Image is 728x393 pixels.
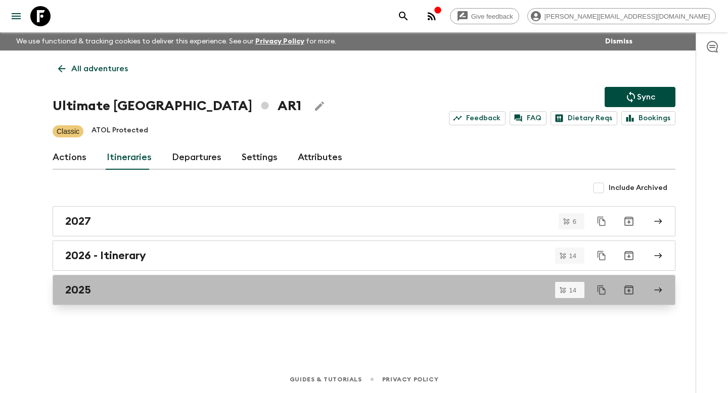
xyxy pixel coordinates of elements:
[393,6,414,26] button: search adventures
[637,91,655,103] p: Sync
[563,287,582,293] span: 14
[466,13,519,20] span: Give feedback
[53,206,675,236] a: 2027
[71,63,128,75] p: All adventures
[527,8,716,24] div: [PERSON_NAME][EMAIL_ADDRESS][DOMAIN_NAME]
[309,96,330,116] button: Edit Adventure Title
[12,32,340,51] p: We use functional & tracking cookies to deliver this experience. See our for more.
[449,111,506,125] a: Feedback
[605,87,675,107] button: Sync adventure departures to the booking engine
[382,374,438,385] a: Privacy Policy
[172,145,221,170] a: Departures
[593,281,611,299] button: Duplicate
[53,96,301,116] h1: Ultimate [GEOGRAPHIC_DATA] AR1
[255,38,304,45] a: Privacy Policy
[65,283,91,297] h2: 2025
[57,126,79,136] p: Classic
[603,34,635,48] button: Dismiss
[609,183,667,193] span: Include Archived
[567,218,582,225] span: 6
[619,280,639,300] button: Archive
[619,245,639,266] button: Archive
[450,8,519,24] a: Give feedback
[290,374,362,385] a: Guides & Tutorials
[92,125,148,137] p: ATOL Protected
[510,111,547,125] a: FAQ
[563,253,582,259] span: 14
[539,13,715,20] span: [PERSON_NAME][EMAIL_ADDRESS][DOMAIN_NAME]
[53,240,675,271] a: 2026 - Itinerary
[621,111,675,125] a: Bookings
[593,212,611,230] button: Duplicate
[65,249,146,262] h2: 2026 - Itinerary
[242,145,278,170] a: Settings
[53,275,675,305] a: 2025
[107,145,152,170] a: Itineraries
[593,247,611,265] button: Duplicate
[65,215,91,228] h2: 2027
[551,111,617,125] a: Dietary Reqs
[619,211,639,231] button: Archive
[53,145,86,170] a: Actions
[53,59,133,79] a: All adventures
[6,6,26,26] button: menu
[298,145,342,170] a: Attributes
